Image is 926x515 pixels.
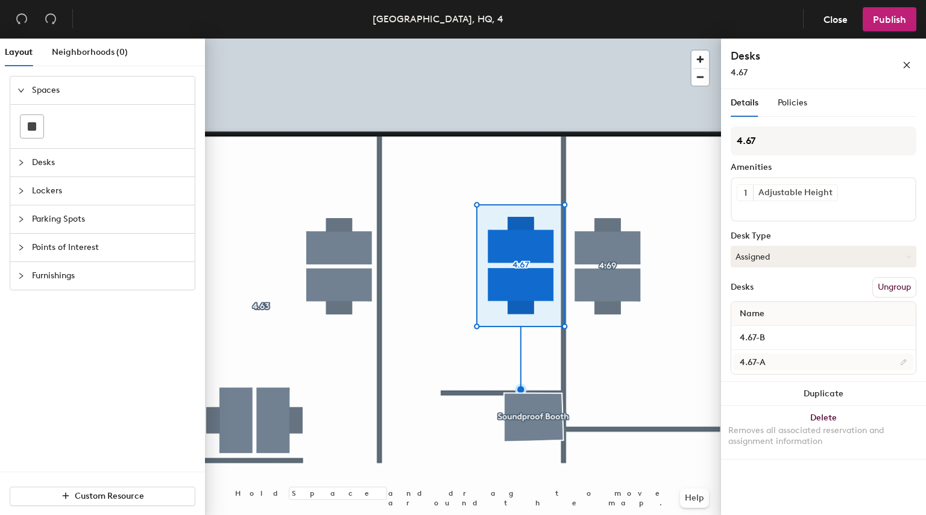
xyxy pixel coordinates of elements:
span: Custom Resource [75,491,144,501]
button: Duplicate [721,382,926,406]
span: collapsed [17,272,25,279]
span: Spaces [32,76,187,104]
button: Redo (⌘ + ⇧ + Z) [39,7,63,31]
div: Removes all associated reservation and assignment information [728,425,919,447]
span: Close [824,14,848,25]
span: Points of Interest [32,234,187,261]
span: collapsed [17,244,25,251]
span: Desks [32,149,187,176]
span: Publish [873,14,906,25]
span: Policies [778,98,807,108]
button: Help [680,488,709,508]
div: Desk Type [731,231,916,241]
span: 1 [744,187,747,199]
input: Unnamed desk [734,329,913,346]
span: collapsed [17,216,25,223]
span: Name [734,303,770,325]
span: collapsed [17,159,25,166]
h4: Desks [731,48,863,64]
span: Neighborhoods (0) [52,47,128,57]
button: Assigned [731,246,916,267]
span: undo [16,13,28,25]
div: [GEOGRAPHIC_DATA], HQ, 4 [373,11,503,27]
span: 4.67 [731,67,748,78]
span: Parking Spots [32,205,187,233]
button: Ungroup [872,277,916,298]
input: Unnamed desk [734,354,913,370]
button: 1 [737,185,753,201]
button: DeleteRemoves all associated reservation and assignment information [721,406,926,459]
button: Custom Resource [10,487,195,506]
span: Furnishings [32,262,187,290]
span: Layout [5,47,33,57]
div: Amenities [731,163,916,172]
button: Close [813,7,858,31]
button: Publish [863,7,916,31]
span: Details [731,98,758,108]
button: Undo (⌘ + Z) [10,7,34,31]
span: Lockers [32,177,187,205]
span: close [902,61,911,69]
div: Adjustable Height [753,185,837,201]
span: collapsed [17,187,25,195]
div: Desks [731,282,754,292]
span: expanded [17,87,25,94]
